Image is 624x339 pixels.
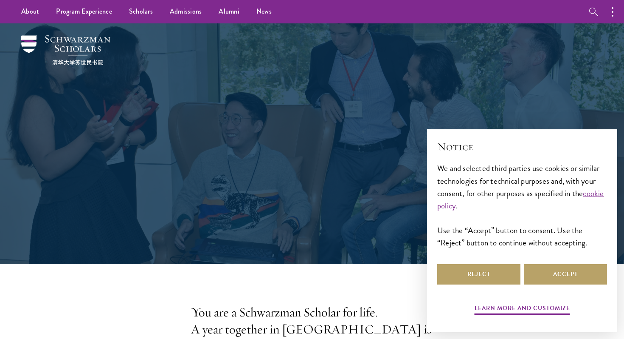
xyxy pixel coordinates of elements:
img: Schwarzman Scholars [21,35,110,65]
a: cookie policy [437,187,604,212]
h2: Notice [437,140,607,154]
button: Learn more and customize [475,303,570,316]
button: Accept [524,264,607,285]
div: We and selected third parties use cookies or similar technologies for technical purposes and, wit... [437,162,607,248]
button: Reject [437,264,520,285]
